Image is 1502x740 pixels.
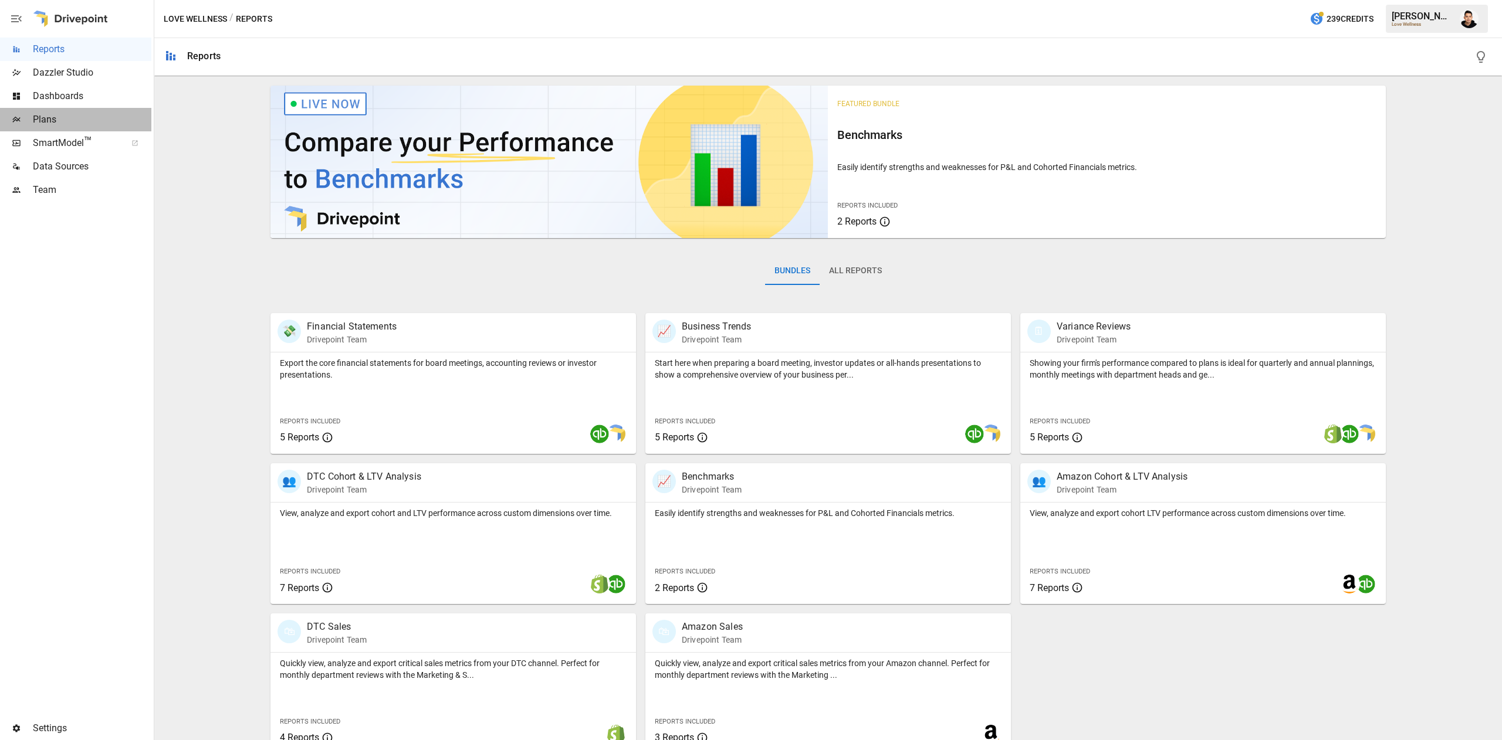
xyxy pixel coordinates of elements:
[280,582,319,593] span: 7 Reports
[1057,484,1188,495] p: Drivepoint Team
[765,257,820,285] button: Bundles
[607,425,625,443] img: smart model
[1057,470,1188,484] p: Amazon Cohort & LTV Analysis
[229,12,234,26] div: /
[280,568,340,575] span: Reports Included
[33,42,151,56] span: Reports
[682,334,751,345] p: Drivepoint Team
[33,89,151,103] span: Dashboards
[1030,582,1069,593] span: 7 Reports
[1340,575,1359,593] img: amazon
[652,320,676,343] div: 📈
[33,136,119,150] span: SmartModel
[278,620,301,643] div: 🛍
[655,718,715,725] span: Reports Included
[655,568,715,575] span: Reports Included
[1030,432,1069,443] span: 5 Reports
[1356,425,1375,443] img: smart model
[1030,568,1090,575] span: Reports Included
[1340,425,1359,443] img: quickbooks
[33,183,151,197] span: Team
[1356,575,1375,593] img: quickbooks
[1392,11,1453,22] div: [PERSON_NAME]
[1392,22,1453,27] div: Love Wellness
[307,620,367,634] p: DTC Sales
[307,334,397,345] p: Drivepoint Team
[1460,9,1479,28] img: Francisco Sanchez
[607,575,625,593] img: quickbooks
[655,432,694,443] span: 5 Reports
[965,425,984,443] img: quickbooks
[187,50,221,62] div: Reports
[307,470,421,484] p: DTC Cohort & LTV Analysis
[837,161,1376,173] p: Easily identify strengths and weaknesses for P&L and Cohorted Financials metrics.
[307,320,397,334] p: Financial Statements
[655,417,715,425] span: Reports Included
[837,202,898,209] span: Reports Included
[84,134,92,149] span: ™
[1027,320,1051,343] div: 🗓
[837,216,877,227] span: 2 Reports
[1453,2,1486,35] button: Francisco Sanchez
[1030,417,1090,425] span: Reports Included
[33,721,151,735] span: Settings
[682,470,742,484] p: Benchmarks
[682,320,751,334] p: Business Trends
[1030,507,1376,519] p: View, analyze and export cohort LTV performance across custom dimensions over time.
[278,320,301,343] div: 💸
[682,484,742,495] p: Drivepoint Team
[1324,425,1342,443] img: shopify
[280,657,627,681] p: Quickly view, analyze and export critical sales metrics from your DTC channel. Perfect for monthl...
[982,425,1000,443] img: smart model
[280,432,319,443] span: 5 Reports
[33,113,151,127] span: Plans
[655,357,1002,381] p: Start here when preparing a board meeting, investor updates or all-hands presentations to show a ...
[820,257,891,285] button: All Reports
[1030,357,1376,381] p: Showing your firm's performance compared to plans is ideal for quarterly and annual plannings, mo...
[280,357,627,381] p: Export the core financial statements for board meetings, accounting reviews or investor presentat...
[280,507,627,519] p: View, analyze and export cohort and LTV performance across custom dimensions over time.
[682,620,743,634] p: Amazon Sales
[655,582,694,593] span: 2 Reports
[590,425,609,443] img: quickbooks
[682,634,743,646] p: Drivepoint Team
[33,66,151,80] span: Dazzler Studio
[837,100,899,108] span: Featured Bundle
[655,507,1002,519] p: Easily identify strengths and weaknesses for P&L and Cohorted Financials metrics.
[652,470,676,493] div: 📈
[1057,334,1131,345] p: Drivepoint Team
[33,159,151,174] span: Data Sources
[307,634,367,646] p: Drivepoint Team
[655,657,1002,681] p: Quickly view, analyze and export critical sales metrics from your Amazon channel. Perfect for mon...
[1327,12,1374,26] span: 239 Credits
[590,575,609,593] img: shopify
[307,484,421,495] p: Drivepoint Team
[280,417,340,425] span: Reports Included
[280,718,340,725] span: Reports Included
[270,86,828,238] img: video thumbnail
[837,125,1376,144] h6: Benchmarks
[1305,8,1378,30] button: 239Credits
[278,470,301,493] div: 👥
[1027,470,1051,493] div: 👥
[652,620,676,643] div: 🛍
[164,12,227,26] button: Love Wellness
[1057,320,1131,334] p: Variance Reviews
